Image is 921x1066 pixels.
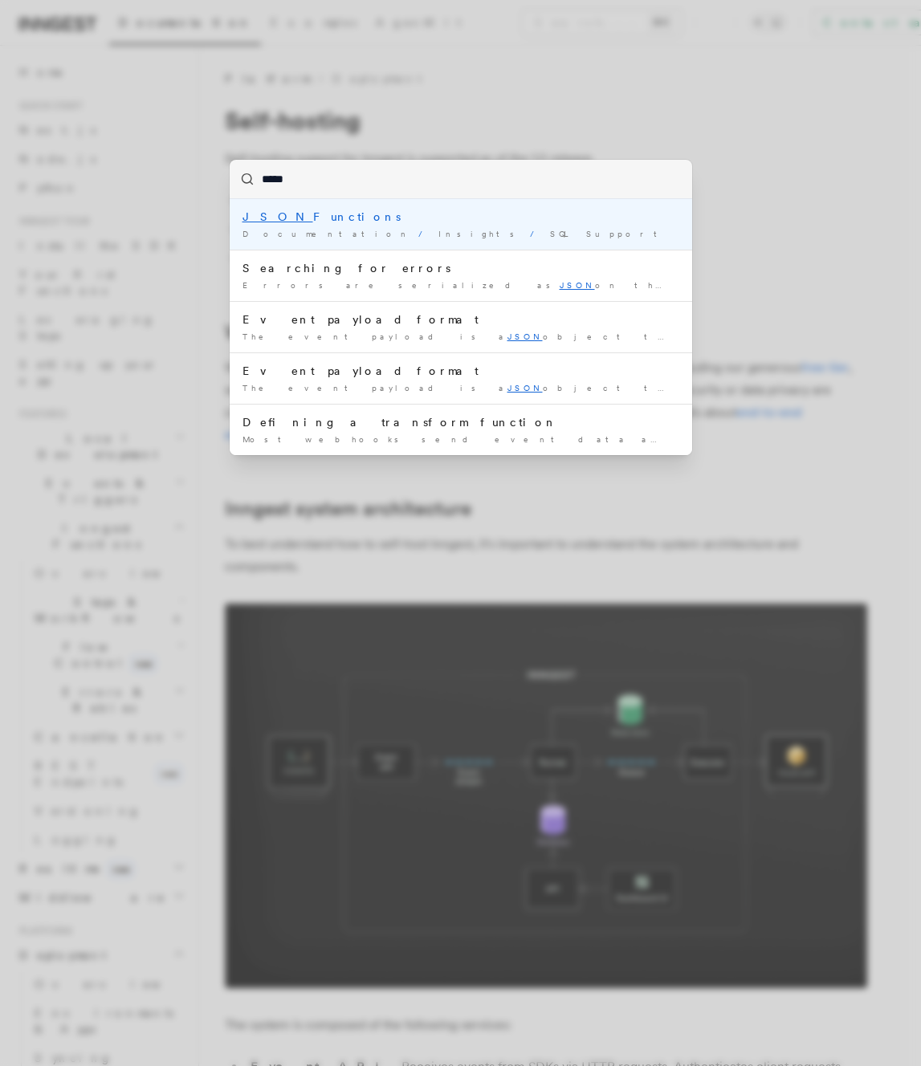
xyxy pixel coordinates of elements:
div: Errors are serialized as on the output object. When … [242,279,679,291]
span: / [418,229,432,238]
mark: JSON [560,280,595,290]
span: SQL Support [550,229,667,238]
div: Defining a transform function [242,414,679,430]
div: The event payload is a object that must contain … [242,331,679,343]
div: Most webhooks send event data as within the POST … [242,433,679,446]
div: Event payload format [242,363,679,379]
span: Insights [438,229,524,238]
mark: JSON [507,332,543,341]
mark: JSON [507,383,543,393]
div: Event payload format [242,311,679,328]
span: / [530,229,544,238]
span: Documentation [242,229,412,238]
mark: JSON [242,210,313,223]
div: The event payload is a object that must contain … [242,382,679,394]
div: Functions [242,209,679,225]
div: Searching for errors [242,260,679,276]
